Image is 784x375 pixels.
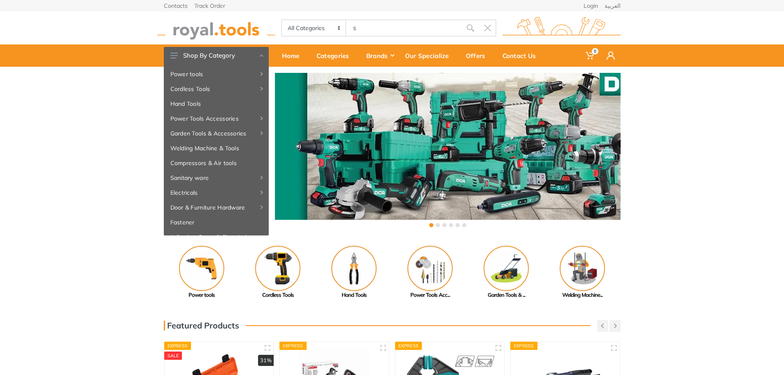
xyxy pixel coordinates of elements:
[510,342,537,350] div: Express
[392,246,468,299] a: Power Tools Acc...
[584,3,598,9] a: Login
[407,246,453,291] img: Royal - Power Tools Accessories
[605,3,621,9] a: العربية
[164,3,188,9] a: Contacts
[503,17,621,40] img: royal.tools Logo
[580,44,601,67] a: 0
[460,47,497,64] div: Offers
[392,291,468,299] div: Power Tools Acc...
[331,246,377,291] img: Royal - Hand Tools
[164,47,269,64] button: Shop By Category
[164,126,269,141] a: Garden Tools & Accessories
[468,291,544,299] div: Garden Tools & ...
[468,246,544,299] a: Garden Tools & ...
[164,342,191,350] div: Express
[346,19,461,37] input: Site search
[164,246,240,299] a: Power tools
[311,44,361,67] a: Categories
[276,44,311,67] a: Home
[164,215,269,230] a: Fastener
[316,291,392,299] div: Hand Tools
[164,67,269,82] a: Power tools
[164,141,269,156] a: Welding Machine & Tools
[544,291,621,299] div: Welding Machine...
[164,291,240,299] div: Power tools
[592,48,598,54] span: 0
[484,246,529,291] img: Royal - Garden Tools & Accessories
[399,44,460,67] a: Our Specialize
[164,200,269,215] a: Door & Furniture Hardware
[164,170,269,185] a: Sanitary ware
[194,3,225,9] a: Track Order
[311,47,361,64] div: Categories
[497,44,547,67] a: Contact Us
[361,47,399,64] div: Brands
[395,342,422,350] div: Express
[164,96,269,111] a: Hand Tools
[164,82,269,96] a: Cordless Tools
[164,156,269,170] a: Compressors & Air tools
[157,17,275,40] img: royal.tools Logo
[258,355,274,366] div: 31%
[399,47,460,64] div: Our Specialize
[279,342,307,350] div: Express
[460,44,497,67] a: Offers
[560,246,605,291] img: Royal - Welding Machine & Tools
[164,352,182,360] div: SALE
[164,185,269,200] a: Electricals
[240,291,316,299] div: Cordless Tools
[240,246,316,299] a: Cordless Tools
[164,321,239,331] h3: Featured Products
[179,246,224,291] img: Royal - Power tools
[164,111,269,126] a: Power Tools Accessories
[544,246,621,299] a: Welding Machine...
[255,246,300,291] img: Royal - Cordless Tools
[164,230,269,245] a: Adhesive, Spray & Chemical
[497,47,547,64] div: Contact Us
[316,246,392,299] a: Hand Tools
[282,20,347,36] select: Category
[276,47,311,64] div: Home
